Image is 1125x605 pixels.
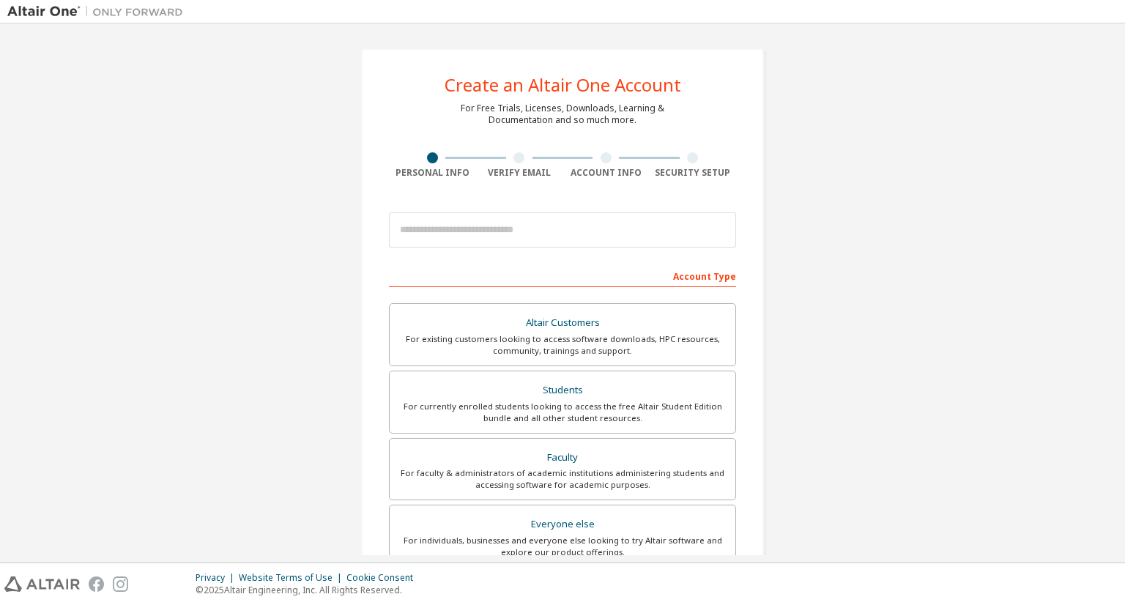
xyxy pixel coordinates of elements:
div: Privacy [196,572,239,584]
div: For currently enrolled students looking to access the free Altair Student Edition bundle and all ... [398,401,727,424]
div: Everyone else [398,514,727,535]
div: Altair Customers [398,313,727,333]
p: © 2025 Altair Engineering, Inc. All Rights Reserved. [196,584,422,596]
div: Cookie Consent [346,572,422,584]
div: For faculty & administrators of academic institutions administering students and accessing softwa... [398,467,727,491]
div: Faculty [398,448,727,468]
div: For Free Trials, Licenses, Downloads, Learning & Documentation and so much more. [461,103,664,126]
img: instagram.svg [113,576,128,592]
div: Personal Info [389,167,476,179]
img: Altair One [7,4,190,19]
div: Security Setup [650,167,737,179]
div: For individuals, businesses and everyone else looking to try Altair software and explore our prod... [398,535,727,558]
div: Students [398,380,727,401]
div: For existing customers looking to access software downloads, HPC resources, community, trainings ... [398,333,727,357]
div: Account Type [389,264,736,287]
div: Create an Altair One Account [445,76,681,94]
div: Website Terms of Use [239,572,346,584]
img: altair_logo.svg [4,576,80,592]
div: Verify Email [476,167,563,179]
div: Account Info [562,167,650,179]
img: facebook.svg [89,576,104,592]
